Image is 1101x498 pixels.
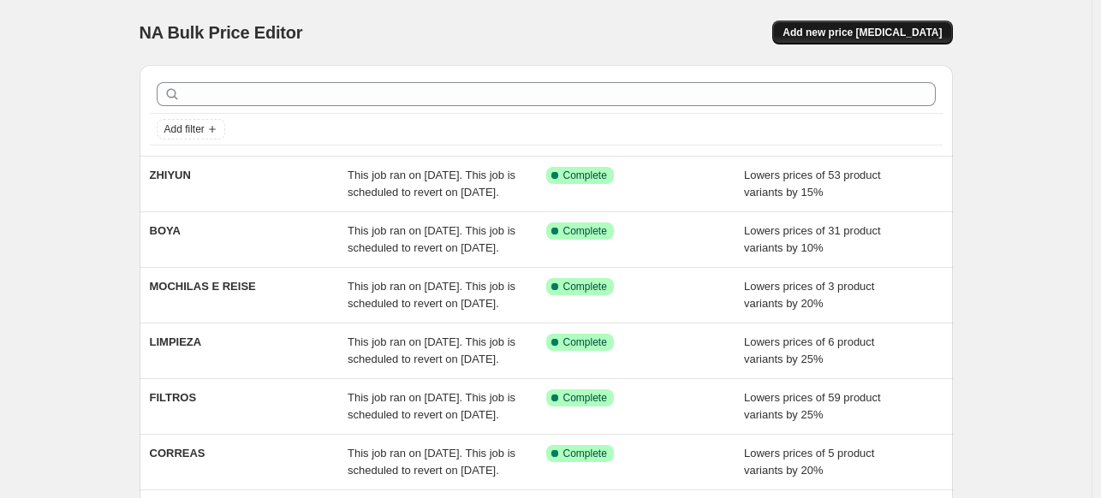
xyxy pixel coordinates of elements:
span: Lowers prices of 59 product variants by 25% [744,391,881,421]
span: This job ran on [DATE]. This job is scheduled to revert on [DATE]. [348,280,515,310]
span: Add filter [164,122,205,136]
span: Add new price [MEDICAL_DATA] [783,26,942,39]
span: LIMPIEZA [150,335,202,348]
span: This job ran on [DATE]. This job is scheduled to revert on [DATE]. [348,224,515,254]
span: BOYA [150,224,181,237]
span: CORREAS [150,447,205,459]
button: Add new price [MEDICAL_DATA] [772,21,952,44]
span: Complete [563,280,607,293]
span: Complete [563,335,607,349]
span: This job ran on [DATE]. This job is scheduled to revert on [DATE]. [348,447,515,477]
span: Complete [563,391,607,405]
span: Complete [563,169,607,182]
span: Lowers prices of 53 product variants by 15% [744,169,881,199]
span: NA Bulk Price Editor [140,23,303,42]
span: Complete [563,224,607,238]
span: Lowers prices of 5 product variants by 20% [744,447,874,477]
span: Lowers prices of 31 product variants by 10% [744,224,881,254]
span: This job ran on [DATE]. This job is scheduled to revert on [DATE]. [348,169,515,199]
span: This job ran on [DATE]. This job is scheduled to revert on [DATE]. [348,391,515,421]
span: ZHIYUN [150,169,191,181]
span: Complete [563,447,607,460]
button: Add filter [157,119,225,139]
span: MOCHILAS E REISE [150,280,256,293]
span: Lowers prices of 6 product variants by 25% [744,335,874,365]
span: FILTROS [150,391,197,404]
span: Lowers prices of 3 product variants by 20% [744,280,874,310]
span: This job ran on [DATE]. This job is scheduled to revert on [DATE]. [348,335,515,365]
